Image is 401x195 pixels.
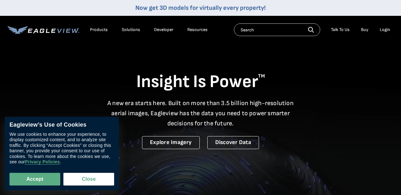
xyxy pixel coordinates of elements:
[90,27,108,33] div: Products
[122,27,140,33] div: Solutions
[187,27,208,33] div: Resources
[142,136,200,149] a: Explore Imagery
[331,27,350,33] div: Talk To Us
[63,173,114,186] button: Close
[25,160,60,165] a: Privacy Policies
[10,173,60,186] button: Accept
[104,98,298,129] p: A new era starts here. Built on more than 3.5 billion high-resolution aerial images, Eagleview ha...
[361,27,368,33] a: Buy
[8,71,393,93] h1: Insight Is Power
[258,73,265,79] sup: TM
[10,132,114,165] div: We use cookies to enhance your experience, to display customized content, and to analyze site tra...
[10,122,114,129] div: Eagleview’s Use of Cookies
[207,136,259,149] a: Discover Data
[154,27,173,33] a: Developer
[135,4,266,12] a: Now get 3D models for virtually every property!
[380,27,390,33] div: Login
[234,23,320,36] input: Search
